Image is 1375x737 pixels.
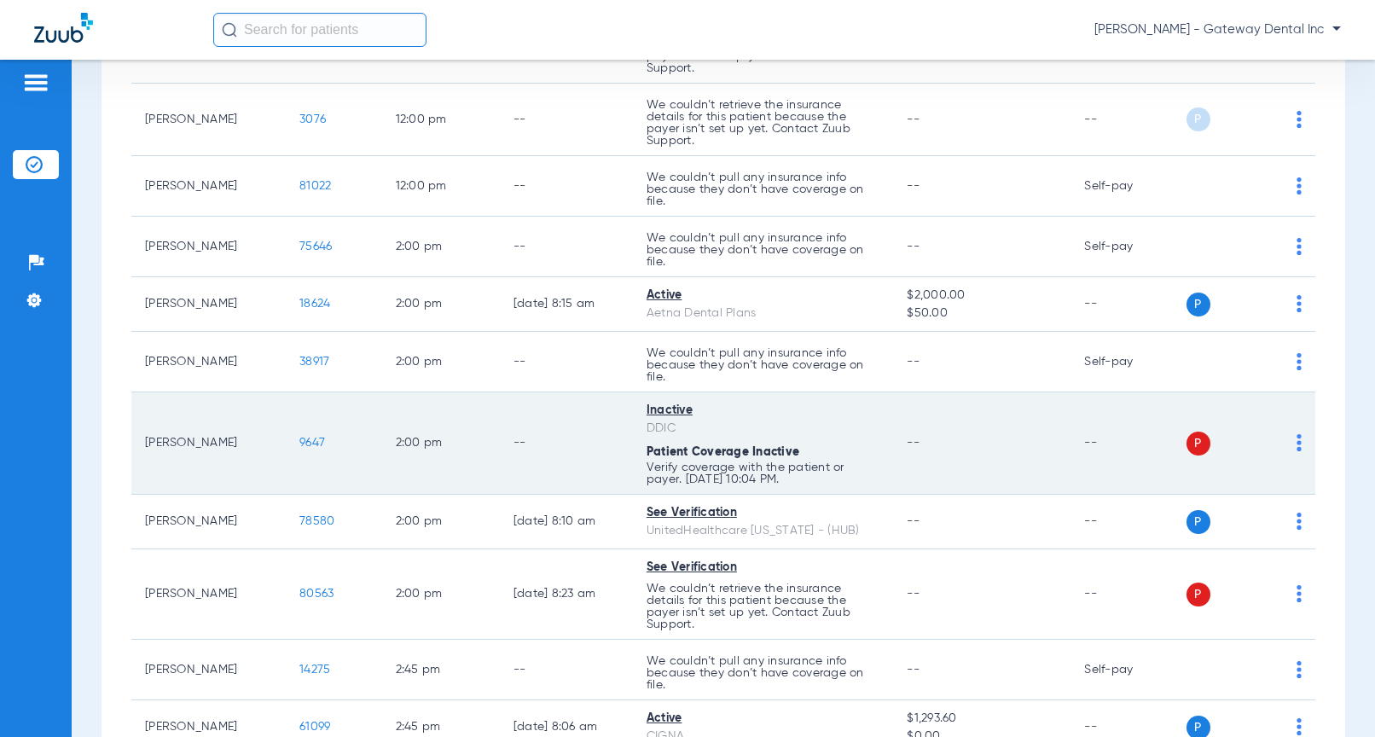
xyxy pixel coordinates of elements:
[131,84,286,156] td: [PERSON_NAME]
[1070,495,1186,549] td: --
[500,156,633,217] td: --
[1297,111,1302,128] img: group-dot-blue.svg
[907,113,920,125] span: --
[1297,238,1302,255] img: group-dot-blue.svg
[500,392,633,495] td: --
[299,298,330,310] span: 18624
[382,156,500,217] td: 12:00 PM
[222,22,237,38] img: Search Icon
[1186,107,1210,131] span: P
[647,655,879,691] p: We couldn’t pull any insurance info because they don’t have coverage on file.
[1186,583,1210,606] span: P
[907,664,920,676] span: --
[382,217,500,277] td: 2:00 PM
[131,495,286,549] td: [PERSON_NAME]
[907,305,1057,322] span: $50.00
[500,277,633,332] td: [DATE] 8:15 AM
[647,583,879,630] p: We couldn’t retrieve the insurance details for this patient because the payer isn’t set up yet. C...
[647,171,879,207] p: We couldn’t pull any insurance info because they don’t have coverage on file.
[500,84,633,156] td: --
[1297,177,1302,194] img: group-dot-blue.svg
[647,710,879,728] div: Active
[647,522,879,540] div: UnitedHealthcare [US_STATE] - (HUB)
[500,640,633,700] td: --
[647,287,879,305] div: Active
[647,99,879,147] p: We couldn’t retrieve the insurance details for this patient because the payer isn’t set up yet. C...
[299,113,326,125] span: 3076
[1186,510,1210,534] span: P
[907,356,920,368] span: --
[382,549,500,640] td: 2:00 PM
[299,180,331,192] span: 81022
[907,241,920,252] span: --
[1070,277,1186,332] td: --
[1094,21,1341,38] span: [PERSON_NAME] - Gateway Dental Inc
[1297,353,1302,370] img: group-dot-blue.svg
[647,402,879,420] div: Inactive
[299,241,332,252] span: 75646
[907,437,920,449] span: --
[1186,432,1210,456] span: P
[131,156,286,217] td: [PERSON_NAME]
[382,332,500,392] td: 2:00 PM
[34,13,93,43] img: Zuub Logo
[1070,640,1186,700] td: Self-pay
[131,332,286,392] td: [PERSON_NAME]
[382,277,500,332] td: 2:00 PM
[500,495,633,549] td: [DATE] 8:10 AM
[647,559,879,577] div: See Verification
[1297,434,1302,451] img: group-dot-blue.svg
[299,437,325,449] span: 9647
[382,392,500,495] td: 2:00 PM
[647,420,879,438] div: DDIC
[647,446,799,458] span: Patient Coverage Inactive
[647,305,879,322] div: Aetna Dental Plans
[1070,84,1186,156] td: --
[647,461,879,485] p: Verify coverage with the patient or payer. [DATE] 10:04 PM.
[131,277,286,332] td: [PERSON_NAME]
[299,356,329,368] span: 38917
[382,640,500,700] td: 2:45 PM
[1070,392,1186,495] td: --
[500,332,633,392] td: --
[1297,513,1302,530] img: group-dot-blue.svg
[1070,217,1186,277] td: Self-pay
[1290,655,1375,737] iframe: Chat Widget
[1070,332,1186,392] td: Self-pay
[1297,585,1302,602] img: group-dot-blue.svg
[647,504,879,522] div: See Verification
[299,588,334,600] span: 80563
[1186,293,1210,316] span: P
[131,549,286,640] td: [PERSON_NAME]
[500,217,633,277] td: --
[382,84,500,156] td: 12:00 PM
[907,180,920,192] span: --
[647,347,879,383] p: We couldn’t pull any insurance info because they don’t have coverage on file.
[1070,549,1186,640] td: --
[299,515,334,527] span: 78580
[647,232,879,268] p: We couldn’t pull any insurance info because they don’t have coverage on file.
[1070,156,1186,217] td: Self-pay
[131,392,286,495] td: [PERSON_NAME]
[22,73,49,93] img: hamburger-icon
[907,287,1057,305] span: $2,000.00
[299,721,330,733] span: 61099
[213,13,426,47] input: Search for patients
[1297,295,1302,312] img: group-dot-blue.svg
[907,710,1057,728] span: $1,293.60
[131,640,286,700] td: [PERSON_NAME]
[907,515,920,527] span: --
[382,495,500,549] td: 2:00 PM
[500,549,633,640] td: [DATE] 8:23 AM
[131,217,286,277] td: [PERSON_NAME]
[299,664,330,676] span: 14275
[907,588,920,600] span: --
